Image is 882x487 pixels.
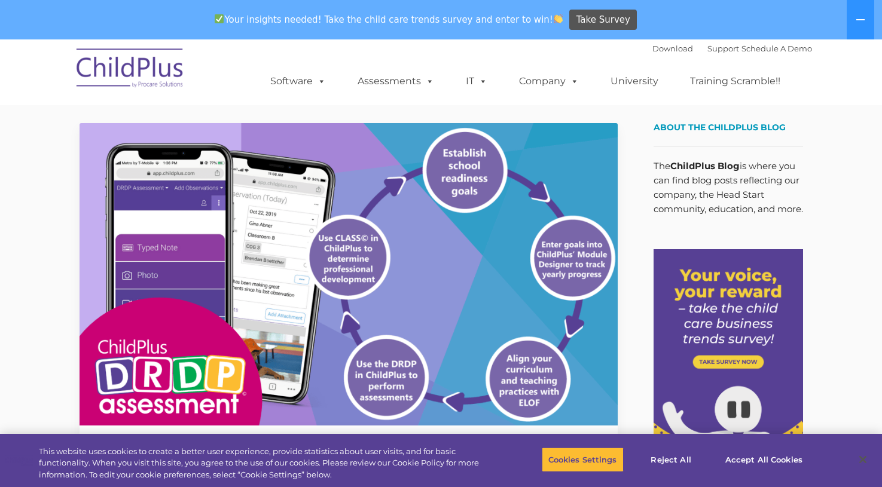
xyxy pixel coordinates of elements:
[576,10,630,30] span: Take Survey
[215,14,224,23] img: ✅
[599,69,670,93] a: University
[654,159,803,216] p: The is where you can find blog posts reflecting our company, the Head Start community, education,...
[652,44,693,53] a: Download
[554,14,563,23] img: 👏
[569,10,637,30] a: Take Survey
[652,44,812,53] font: |
[346,69,446,93] a: Assessments
[634,447,709,472] button: Reject All
[654,122,786,133] span: About the ChildPlus Blog
[507,69,591,93] a: Company
[707,44,739,53] a: Support
[71,40,190,100] img: ChildPlus by Procare Solutions
[39,446,485,481] div: This website uses cookies to create a better user experience, provide statistics about user visit...
[678,69,792,93] a: Training Scramble!!
[719,447,809,472] button: Accept All Cookies
[454,69,499,93] a: IT
[670,160,740,171] strong: ChildPlus Blog
[741,44,812,53] a: Schedule A Demo
[258,69,338,93] a: Software
[542,447,624,472] button: Cookies Settings
[850,446,876,473] button: Close
[210,8,568,31] span: Your insights needed! Take the child care trends survey and enter to win!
